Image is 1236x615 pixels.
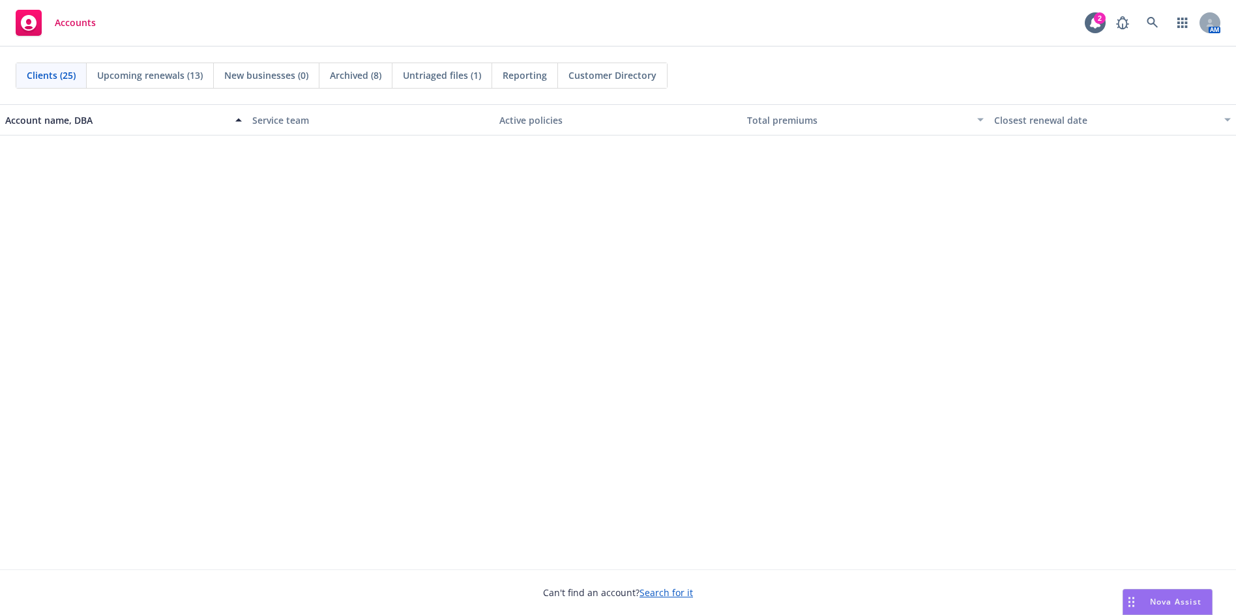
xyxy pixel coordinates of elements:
a: Search [1140,10,1166,36]
span: Nova Assist [1150,596,1201,607]
div: Total premiums [747,113,969,127]
button: Nova Assist [1123,589,1213,615]
span: Reporting [503,68,547,82]
div: Active policies [499,113,736,127]
span: Untriaged files (1) [403,68,481,82]
button: Closest renewal date [989,104,1236,136]
div: Service team [252,113,489,127]
a: Switch app [1170,10,1196,36]
span: New businesses (0) [224,68,308,82]
span: Archived (8) [330,68,381,82]
div: Closest renewal date [994,113,1216,127]
a: Report a Bug [1110,10,1136,36]
span: Accounts [55,18,96,28]
span: Upcoming renewals (13) [97,68,203,82]
span: Clients (25) [27,68,76,82]
button: Active policies [494,104,741,136]
div: Drag to move [1123,590,1140,614]
button: Service team [247,104,494,136]
a: Search for it [640,586,693,599]
div: 2 [1094,12,1106,24]
button: Total premiums [742,104,989,136]
span: Customer Directory [568,68,656,82]
a: Accounts [10,5,101,41]
span: Can't find an account? [543,586,693,599]
div: Account name, DBA [5,113,228,127]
